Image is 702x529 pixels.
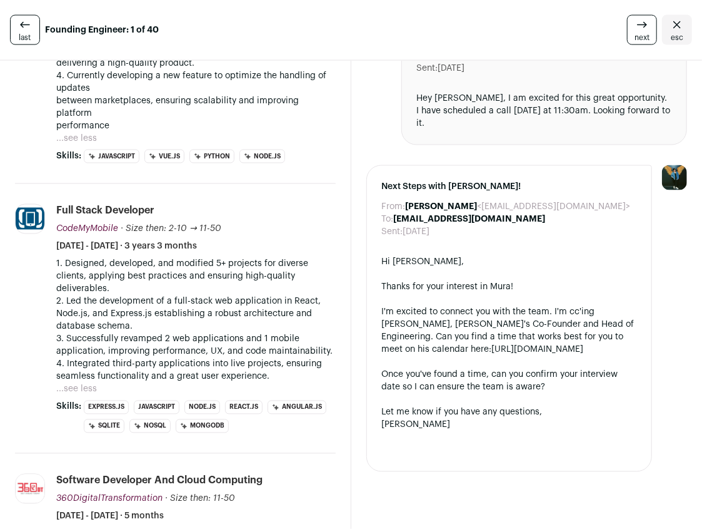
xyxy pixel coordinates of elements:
[382,256,637,269] div: Hi [PERSON_NAME],
[56,358,336,383] p: 4. Integrated third-party applications into live projects, ensuring seamless functionality and a ...
[56,383,97,396] button: ...see less
[56,150,81,162] span: Skills:
[84,150,139,163] li: JavaScript
[56,204,154,218] div: Full Stack Developer
[56,240,197,253] span: [DATE] - [DATE] · 3 years 3 months
[417,62,438,74] dt: Sent:
[662,165,687,190] img: 12031951-medium_jpg
[394,215,546,224] b: [EMAIL_ADDRESS][DOMAIN_NAME]
[634,33,649,43] span: next
[121,225,221,234] span: · Size then: 2-10 → 11-50
[406,203,478,212] b: [PERSON_NAME]
[16,208,44,230] img: e039d2f0e87e7ca6255e92031b3afbd0b1910171dd88c736cf23ce4d2b806919.jpg
[16,475,44,503] img: c7fd204039f9abcd820049adc8d6535bedf68a4149487440b9fd03c3d9f6e944.jpg
[406,201,631,213] dd: <[EMAIL_ADDRESS][DOMAIN_NAME]>
[382,281,637,294] div: Thanks for your interest in Mura!
[492,346,584,354] a: [URL][DOMAIN_NAME]
[134,401,179,414] li: JavaScript
[403,226,430,239] dd: [DATE]
[176,419,229,433] li: MongoDB
[662,15,692,45] a: Close
[239,150,285,163] li: Node.js
[56,510,164,523] span: [DATE] - [DATE] · 5 months
[184,401,220,414] li: Node.js
[382,406,637,419] div: Let me know if you have any questions,
[19,33,31,43] span: last
[56,225,118,234] span: CodeMyMobile
[382,306,637,356] div: I'm excited to connect you with the team. I'm cc'ing [PERSON_NAME], [PERSON_NAME]'s Co-Founder an...
[382,181,637,193] span: Next Steps with [PERSON_NAME]!
[56,333,336,358] p: 3. Successfully revamped 2 web applications and 1 mobile application, improving performance, UX, ...
[268,401,326,414] li: Angular.js
[225,401,263,414] li: React.js
[144,150,184,163] li: Vue.js
[45,24,159,36] strong: Founding Engineer: 1 of 40
[382,213,394,226] dt: To:
[165,495,235,503] span: · Size then: 11-50
[84,419,124,433] li: SQLite
[382,201,406,213] dt: From:
[627,15,657,45] a: next
[671,33,683,43] span: esc
[56,401,81,413] span: Skills:
[56,474,263,488] div: Software Developer and cloud computing
[382,369,637,394] div: Once you've found a time, can you confirm your interview date so I can ensure the team is aware?
[10,15,40,45] a: last
[382,419,637,431] div: [PERSON_NAME]
[56,258,336,295] p: 1. Designed, developed, and modified 5+ projects for diverse clients, applying best practices and...
[189,150,234,163] li: Python
[417,92,672,130] div: Hey [PERSON_NAME], I am excited for this great opportunity. I have scheduled a call [DATE] at 11:...
[129,419,171,433] li: NoSQL
[56,132,97,145] button: ...see less
[56,295,336,333] p: 2. Led the development of a full-stack web application in React, Node.js, and Express.js establis...
[84,401,129,414] li: Express.js
[56,495,163,503] span: 360DigitalTransformation
[56,69,336,132] p: 4. Currently developing a new feature to optimize the handling of updates between marketplaces, e...
[382,226,403,239] dt: Sent:
[438,62,465,74] dd: [DATE]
